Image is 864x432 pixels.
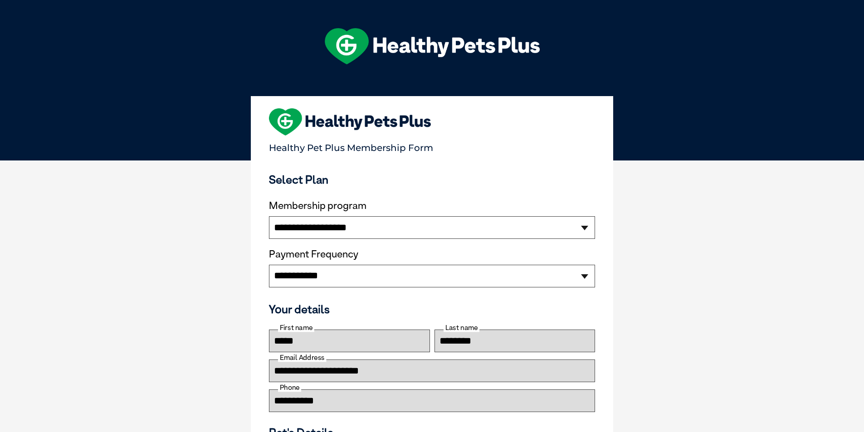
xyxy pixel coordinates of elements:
[269,108,431,136] img: heart-shape-hpp-logo-large.png
[278,354,326,362] label: Email Address
[325,28,540,64] img: hpp-logo-landscape-green-white.png
[269,248,358,260] label: Payment Frequency
[278,383,301,392] label: Phone
[444,324,479,332] label: Last name
[269,173,595,186] h3: Select Plan
[269,302,595,316] h3: Your details
[269,200,595,212] label: Membership program
[269,138,595,153] p: Healthy Pet Plus Membership Form
[278,324,314,332] label: First name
